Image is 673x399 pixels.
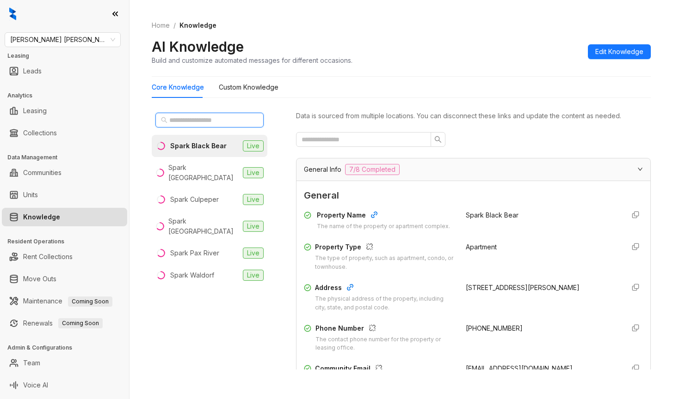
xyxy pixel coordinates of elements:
[2,314,127,332] li: Renewals
[23,163,62,182] a: Communities
[434,136,442,143] span: search
[152,82,204,92] div: Core Knowledge
[23,270,56,288] a: Move Outs
[637,166,643,172] span: expanded
[23,376,48,394] a: Voice AI
[304,188,643,203] span: General
[2,186,127,204] li: Units
[152,55,352,65] div: Build and customize automated messages for different occasions.
[23,248,73,266] a: Rent Collections
[243,221,264,232] span: Live
[2,354,127,372] li: Team
[315,242,455,254] div: Property Type
[23,208,60,226] a: Knowledge
[315,363,455,375] div: Community Email
[23,62,42,80] a: Leads
[2,62,127,80] li: Leads
[315,323,455,335] div: Phone Number
[161,117,167,123] span: search
[23,314,103,332] a: RenewalsComing Soon
[317,222,450,231] div: The name of the property or apartment complex.
[2,102,127,120] li: Leasing
[219,82,278,92] div: Custom Knowledge
[2,248,127,266] li: Rent Collections
[2,270,127,288] li: Move Outs
[170,194,219,205] div: Spark Culpeper
[317,210,450,222] div: Property Name
[315,283,455,295] div: Address
[170,248,219,258] div: Spark Pax River
[2,376,127,394] li: Voice AI
[10,33,115,47] span: Gates Hudson
[2,292,127,310] li: Maintenance
[296,158,650,181] div: General Info7/8 Completed
[9,7,16,20] img: logo
[23,124,57,142] a: Collections
[7,344,129,352] h3: Admin & Configurations
[345,164,400,175] span: 7/8 Completed
[466,211,519,219] span: Spark Black Bear
[23,354,40,372] a: Team
[58,318,103,328] span: Coming Soon
[2,208,127,226] li: Knowledge
[7,91,129,100] h3: Analytics
[2,163,127,182] li: Communities
[179,21,216,29] span: Knowledge
[23,186,38,204] a: Units
[152,38,244,55] h2: AI Knowledge
[173,20,176,30] li: /
[595,47,643,57] span: Edit Knowledge
[7,52,129,60] h3: Leasing
[170,270,214,280] div: Spark Waldorf
[243,270,264,281] span: Live
[23,102,47,120] a: Leasing
[588,44,651,59] button: Edit Knowledge
[315,295,455,312] div: The physical address of the property, including city, state, and postal code.
[150,20,172,30] a: Home
[168,216,239,236] div: Spark [GEOGRAPHIC_DATA]
[7,237,129,246] h3: Resident Operations
[466,324,523,332] span: [PHONE_NUMBER]
[466,243,497,251] span: Apartment
[304,164,341,175] span: General Info
[243,167,264,178] span: Live
[2,124,127,142] li: Collections
[7,153,129,162] h3: Data Management
[315,335,455,353] div: The contact phone number for the property or leasing office.
[243,140,264,151] span: Live
[466,283,617,293] div: [STREET_ADDRESS][PERSON_NAME]
[315,254,455,272] div: The type of property, such as apartment, condo, or townhouse.
[243,194,264,205] span: Live
[243,248,264,259] span: Live
[170,141,227,151] div: Spark Black Bear
[296,111,651,121] div: Data is sourced from multiple locations. You can disconnect these links and update the content as...
[168,163,239,183] div: Spark [GEOGRAPHIC_DATA]
[466,364,573,372] span: [EMAIL_ADDRESS][DOMAIN_NAME]
[68,296,112,307] span: Coming Soon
